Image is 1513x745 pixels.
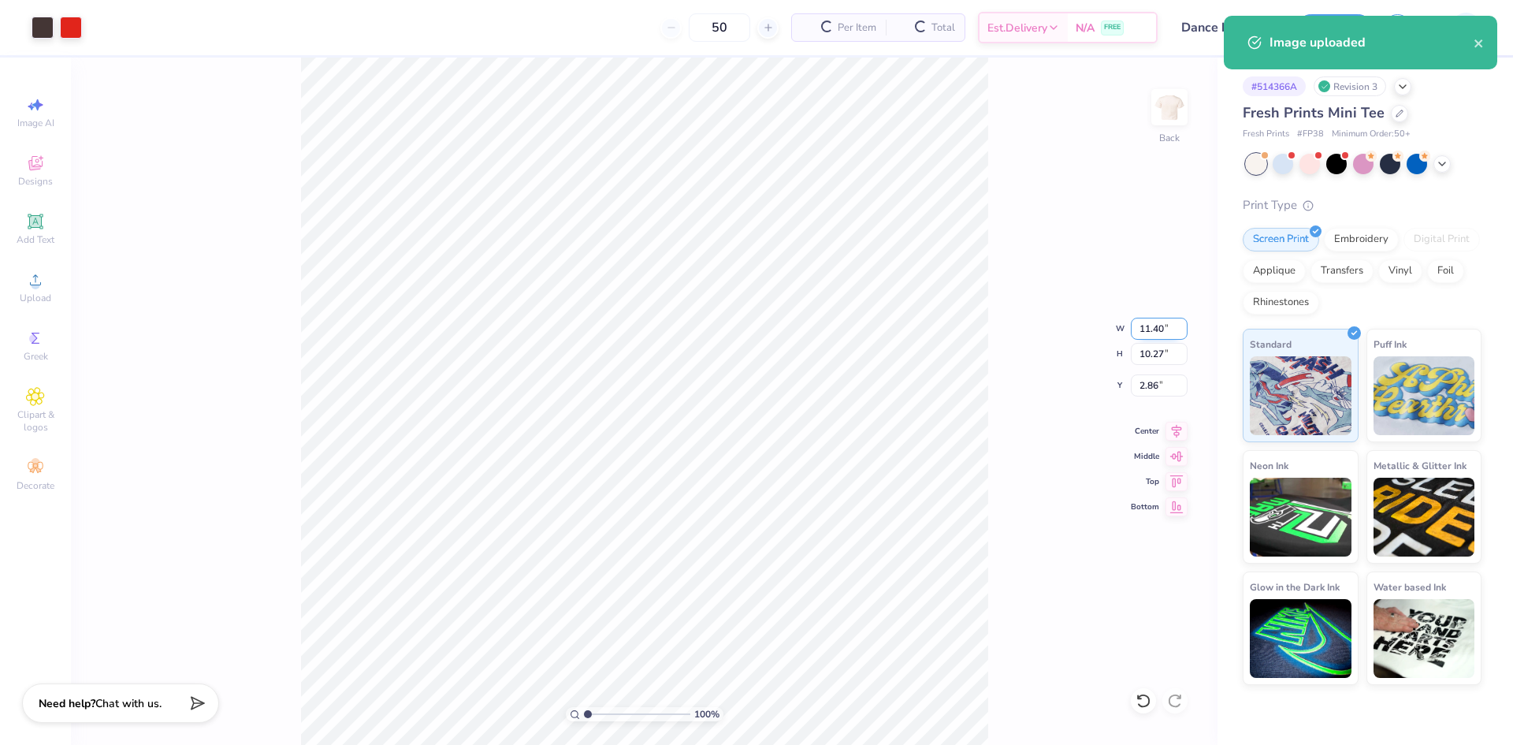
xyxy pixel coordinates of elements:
span: N/A [1076,20,1095,36]
span: Clipart & logos [8,408,63,434]
div: Print Type [1243,196,1481,214]
span: Standard [1250,336,1292,352]
div: Screen Print [1243,228,1319,251]
span: Bottom [1131,501,1159,512]
span: Fresh Prints Mini Tee [1243,103,1385,122]
input: Untitled Design [1169,12,1285,43]
span: Glow in the Dark Ink [1250,579,1340,595]
span: Designs [18,175,53,188]
img: Neon Ink [1250,478,1351,557]
button: close [1474,33,1485,52]
span: Puff Ink [1374,336,1407,352]
span: Add Text [17,233,54,246]
span: FREE [1104,22,1121,33]
span: Center [1131,426,1159,437]
span: Top [1131,476,1159,487]
div: Embroidery [1324,228,1399,251]
span: Middle [1131,451,1159,462]
span: Water based Ink [1374,579,1446,595]
div: Back [1159,131,1180,145]
span: Upload [20,292,51,304]
span: Metallic & Glitter Ink [1374,457,1467,474]
span: Per Item [838,20,876,36]
span: Neon Ink [1250,457,1288,474]
img: Water based Ink [1374,599,1475,678]
span: # FP38 [1297,128,1324,141]
span: Est. Delivery [987,20,1047,36]
div: Vinyl [1378,259,1422,283]
div: Foil [1427,259,1464,283]
img: Metallic & Glitter Ink [1374,478,1475,557]
div: Image uploaded [1270,33,1474,52]
input: – – [689,13,750,42]
span: Greek [24,350,48,363]
span: Total [931,20,955,36]
img: Puff Ink [1374,356,1475,435]
img: Back [1154,91,1185,123]
div: Transfers [1310,259,1374,283]
div: Applique [1243,259,1306,283]
div: # 514366A [1243,76,1306,96]
img: Standard [1250,356,1351,435]
span: Chat with us. [95,696,162,711]
span: Minimum Order: 50 + [1332,128,1411,141]
img: Glow in the Dark Ink [1250,599,1351,678]
span: Image AI [17,117,54,129]
span: Decorate [17,479,54,492]
div: Revision 3 [1314,76,1386,96]
strong: Need help? [39,696,95,711]
div: Digital Print [1403,228,1480,251]
span: 100 % [694,707,719,721]
div: Rhinestones [1243,291,1319,315]
span: Fresh Prints [1243,128,1289,141]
